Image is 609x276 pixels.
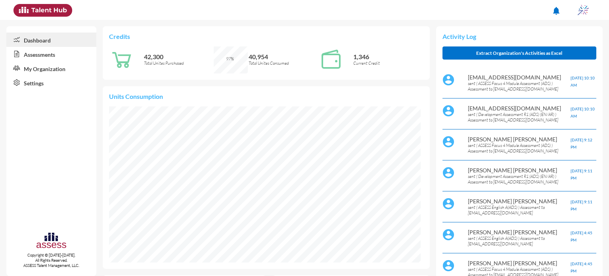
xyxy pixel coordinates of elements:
img: default%20profile%20image.svg [442,260,454,272]
span: 97% [226,56,234,62]
span: [DATE] 10:10 AM [571,75,595,87]
a: My Organization [6,61,96,75]
a: Assessments [6,47,96,61]
img: default%20profile%20image.svg [442,105,454,117]
p: sent ( ASSESS English A(ADS) ) Assessment to [EMAIL_ADDRESS][DOMAIN_NAME] [468,235,571,247]
span: [DATE] 9:12 PM [571,137,592,149]
p: Total Unites Purchased [144,60,214,66]
p: 40,954 [249,53,318,60]
a: Settings [6,75,96,90]
p: Current Credit [353,60,423,66]
p: [PERSON_NAME] [PERSON_NAME] [468,229,571,235]
span: [DATE] 9:11 PM [571,168,592,180]
p: [EMAIL_ADDRESS][DOMAIN_NAME] [468,74,571,81]
img: assesscompany-logo.png [36,232,67,251]
p: [EMAIL_ADDRESS][DOMAIN_NAME] [468,105,571,112]
p: sent ( Development Assessment R1 (ADS) (EN/AR) ) Assessment to [EMAIL_ADDRESS][DOMAIN_NAME] [468,174,571,185]
span: [DATE] 4:45 PM [571,261,592,273]
span: [DATE] 9:11 PM [571,199,592,211]
p: Copyright © [DATE]-[DATE]. All Rights Reserved. ASSESS Talent Management, LLC. [6,253,96,268]
button: Extract Organization's Activities as Excel [442,46,596,60]
span: [DATE] 4:45 PM [571,230,592,242]
p: Units Consumption [109,93,423,100]
p: 42,300 [144,53,214,60]
p: sent ( Development Assessment R1 (ADS) (EN/AR) ) Assessment to [EMAIL_ADDRESS][DOMAIN_NAME] [468,112,571,123]
p: [PERSON_NAME] [PERSON_NAME] [468,167,571,174]
img: default%20profile%20image.svg [442,167,454,179]
p: 1,346 [353,53,423,60]
img: default%20profile%20image.svg [442,198,454,210]
span: [DATE] 10:10 AM [571,106,595,118]
p: [PERSON_NAME] [PERSON_NAME] [468,198,571,205]
p: Credits [109,33,423,40]
mat-icon: notifications [552,6,561,15]
a: Dashboard [6,33,96,47]
p: [PERSON_NAME] [PERSON_NAME] [468,260,571,266]
p: Total Unites Consumed [249,60,318,66]
p: Activity Log [442,33,596,40]
p: sent ( ASSESS English A(ADS) ) Assessment to [EMAIL_ADDRESS][DOMAIN_NAME] [468,205,571,216]
img: default%20profile%20image.svg [442,74,454,86]
img: default%20profile%20image.svg [442,229,454,241]
p: [PERSON_NAME] [PERSON_NAME] [468,136,571,143]
p: sent ( ASSESS Focus 4 Module Assessment (ADS) ) Assessment to [EMAIL_ADDRESS][DOMAIN_NAME] [468,143,571,154]
img: default%20profile%20image.svg [442,136,454,148]
p: sent ( ASSESS Focus 4 Module Assessment (ADS) ) Assessment to [EMAIL_ADDRESS][DOMAIN_NAME] [468,81,571,92]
